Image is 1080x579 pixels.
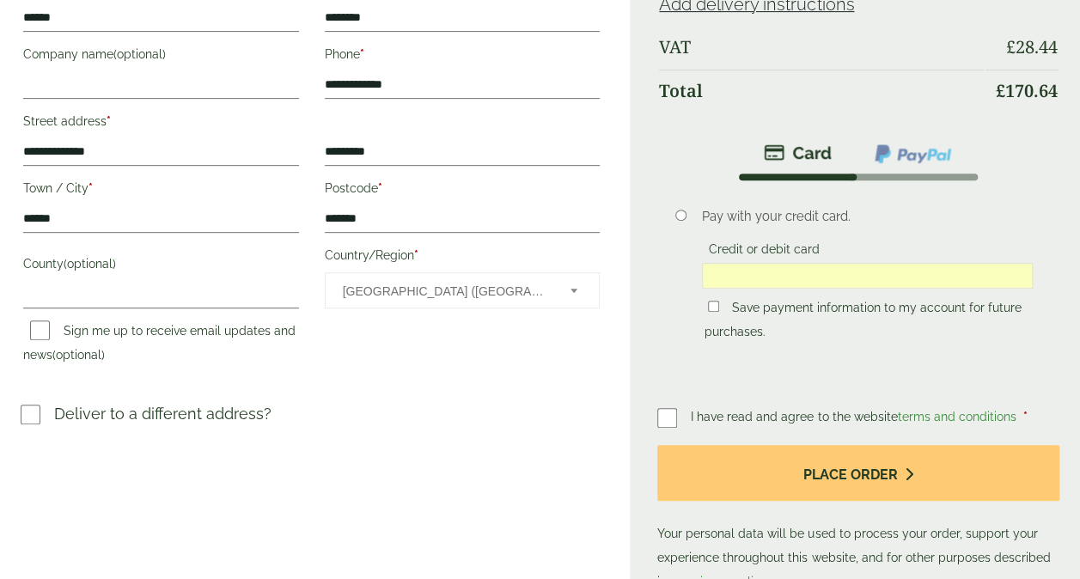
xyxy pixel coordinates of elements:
[378,181,382,195] abbr: required
[54,402,272,425] p: Deliver to a different address?
[23,109,299,138] label: Street address
[325,176,601,205] label: Postcode
[897,410,1016,424] a: terms and conditions
[659,70,984,112] th: Total
[657,445,1059,501] button: Place order
[113,47,166,61] span: (optional)
[23,324,296,367] label: Sign me up to receive email updates and news
[702,242,827,261] label: Credit or debit card
[705,301,1022,344] label: Save payment information to my account for future purchases.
[343,273,548,309] span: United Kingdom (UK)
[1022,410,1027,424] abbr: required
[107,114,111,128] abbr: required
[1006,35,1016,58] span: £
[996,79,1005,102] span: £
[360,47,364,61] abbr: required
[23,252,299,281] label: County
[702,207,1033,226] p: Pay with your credit card.
[23,176,299,205] label: Town / City
[996,79,1058,102] bdi: 170.64
[707,268,1028,283] iframe: Secure card payment input frame
[873,143,953,165] img: ppcp-gateway.png
[659,27,984,68] th: VAT
[23,42,299,71] label: Company name
[764,143,832,163] img: stripe.png
[325,243,601,272] label: Country/Region
[52,348,105,362] span: (optional)
[325,42,601,71] label: Phone
[64,257,116,271] span: (optional)
[30,320,50,340] input: Sign me up to receive email updates and news(optional)
[325,272,601,308] span: Country/Region
[88,181,93,195] abbr: required
[414,248,418,262] abbr: required
[691,410,1019,424] span: I have read and agree to the website
[1006,35,1058,58] bdi: 28.44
